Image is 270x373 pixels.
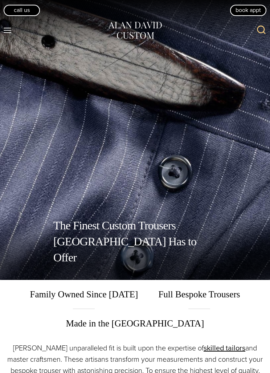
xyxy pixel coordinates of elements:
a: Call Us [4,5,40,16]
a: book appt [230,5,266,16]
span: Full Bespoke Trousers [151,280,247,309]
span: Family Owned Since [DATE] [23,280,146,309]
a: skilled tailors [204,342,245,353]
img: Alan David Custom [108,20,162,41]
button: View Search Form [253,22,270,39]
h1: The Finest Custom Trousers [GEOGRAPHIC_DATA] Has to Offer [53,210,217,273]
span: Made in the [GEOGRAPHIC_DATA] [59,309,212,331]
